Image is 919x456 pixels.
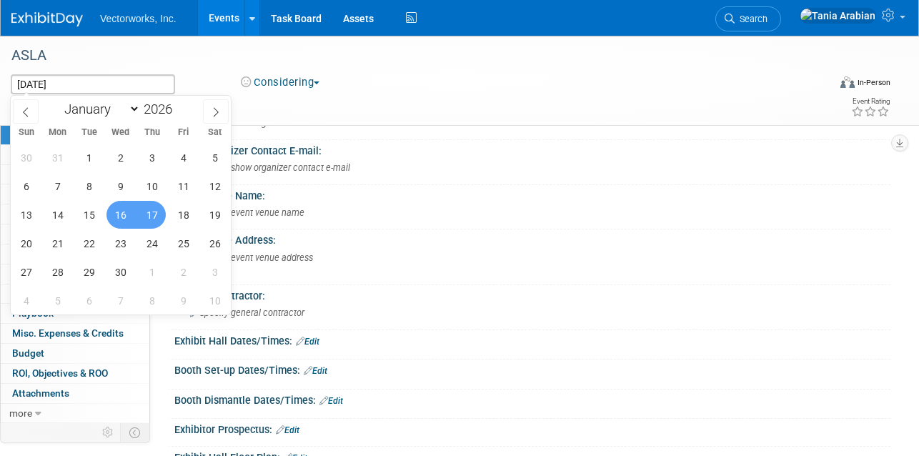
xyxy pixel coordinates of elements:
a: Edit [304,366,327,376]
span: Search [735,14,768,24]
span: Vectorworks, Inc. [100,13,177,24]
span: September 21, 2026 [44,229,71,257]
span: August 30, 2026 [12,144,40,172]
span: Budget [12,347,44,359]
span: September 16, 2026 [106,201,134,229]
a: Attachments [1,384,149,403]
a: Travel Reservations [1,184,149,204]
span: September 11, 2026 [169,172,197,200]
a: Staff [1,165,149,184]
span: September 15, 2026 [75,201,103,229]
div: Exhibitor Prospectus: [174,419,890,437]
span: September 19, 2026 [201,201,229,229]
span: September 12, 2026 [201,172,229,200]
span: Specify general contractor [190,307,304,318]
span: September 17, 2026 [138,201,166,229]
td: Personalize Event Tab Strip [96,423,121,442]
a: ROI, Objectives & ROO [1,364,149,383]
img: ExhibitDay [11,12,83,26]
span: October 9, 2026 [169,287,197,314]
div: General Contractor: [174,285,890,303]
select: Month [58,100,140,118]
a: Edit [296,337,319,347]
span: October 8, 2026 [138,287,166,314]
div: Event Venue Name: [174,185,890,203]
span: October 3, 2026 [201,258,229,286]
span: more [9,407,32,419]
span: Sun [11,128,42,137]
span: Misc. Expenses & Credits [12,327,124,339]
span: Specify event venue address [190,252,313,263]
span: October 10, 2026 [201,287,229,314]
span: October 4, 2026 [12,287,40,314]
input: Event Start Date - End Date [11,74,175,94]
span: September 24, 2026 [138,229,166,257]
span: Thu [136,128,168,137]
span: September 23, 2026 [106,229,134,257]
span: September 5, 2026 [201,144,229,172]
span: October 5, 2026 [44,287,71,314]
span: September 4, 2026 [169,144,197,172]
img: Tania Arabian [800,8,876,24]
span: September 14, 2026 [44,201,71,229]
span: September 2, 2026 [106,144,134,172]
span: September 29, 2026 [75,258,103,286]
a: Edit [276,425,299,435]
span: September 30, 2026 [106,258,134,286]
span: September 22, 2026 [75,229,103,257]
span: September 28, 2026 [44,258,71,286]
div: Show Organizer Contact E-mail: [174,140,890,158]
div: Booth Dismantle Dates/Times: [174,390,890,408]
span: October 2, 2026 [169,258,197,286]
span: October 1, 2026 [138,258,166,286]
span: September 13, 2026 [12,201,40,229]
span: September 20, 2026 [12,229,40,257]
button: Considering [236,75,325,90]
a: Edit [319,396,343,406]
span: September 9, 2026 [106,172,134,200]
span: Mon [42,128,74,137]
span: Specify show organizer contact e-mail [190,162,350,173]
span: September 8, 2026 [75,172,103,200]
span: Specify event venue name [190,207,304,218]
a: Tasks [1,284,149,304]
div: Event Rating [851,98,890,105]
span: September 27, 2026 [12,258,40,286]
span: Wed [105,128,136,137]
div: ASLA [6,43,815,69]
a: Shipments [1,244,149,264]
span: September 1, 2026 [75,144,103,172]
a: Search [715,6,781,31]
div: In-Person [857,77,890,88]
span: August 31, 2026 [44,144,71,172]
span: October 6, 2026 [75,287,103,314]
span: September 7, 2026 [44,172,71,200]
span: September 10, 2026 [138,172,166,200]
a: Sponsorships [1,264,149,284]
span: Tue [74,128,105,137]
span: September 6, 2026 [12,172,40,200]
span: September 25, 2026 [169,229,197,257]
div: Booth Set-up Dates/Times: [174,360,890,378]
a: Booth [1,145,149,164]
span: Sat [199,128,231,137]
a: Asset Reservations [1,204,149,224]
span: September 18, 2026 [169,201,197,229]
div: Exhibit Hall Dates/Times: [174,330,890,349]
a: Misc. Expenses & Credits [1,324,149,343]
span: September 3, 2026 [138,144,166,172]
input: Year [140,101,183,117]
a: more [1,404,149,423]
span: Attachments [12,387,69,399]
a: Giveaways [1,224,149,244]
a: Budget [1,344,149,363]
td: Toggle Event Tabs [121,423,150,442]
div: Event Venue Address: [174,229,890,247]
span: October 7, 2026 [106,287,134,314]
img: Format-Inperson.png [840,76,855,88]
a: Playbook [1,304,149,323]
a: Event Information [1,125,149,144]
span: ROI, Objectives & ROO [12,367,108,379]
span: September 26, 2026 [201,229,229,257]
span: Fri [168,128,199,137]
